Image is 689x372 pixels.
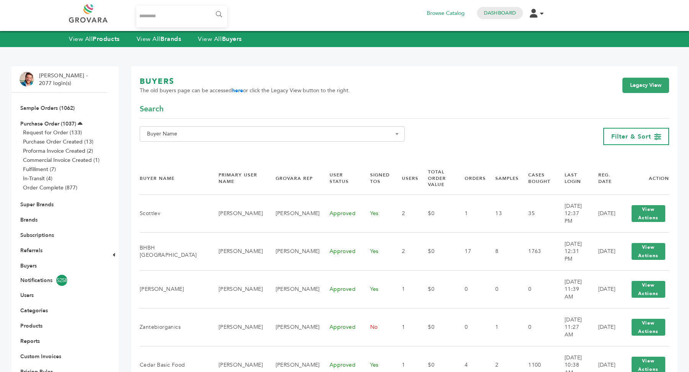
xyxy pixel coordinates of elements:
[23,129,82,136] a: Request for Order (133)
[392,162,418,195] th: Users
[20,322,42,330] a: Products
[23,166,56,173] a: Fulfillment (7)
[320,233,361,271] td: Approved
[23,138,93,145] a: Purchase Order Created (13)
[320,195,361,233] td: Approved
[20,201,54,208] a: Super Brands
[266,162,320,195] th: Grovara Rep
[589,195,618,233] td: [DATE]
[618,162,669,195] th: Action
[486,271,519,308] td: 0
[418,162,455,195] th: Total Order Value
[361,233,393,271] td: Yes
[361,195,393,233] td: Yes
[632,281,665,298] button: View Actions
[140,308,209,346] td: Zantebiorganics
[484,10,516,16] a: Dashboard
[555,162,589,195] th: Last Login
[222,35,242,43] strong: Buyers
[266,308,320,346] td: [PERSON_NAME]
[39,72,90,87] li: [PERSON_NAME] - 2077 login(s)
[266,271,320,308] td: [PERSON_NAME]
[361,308,393,346] td: No
[20,338,40,345] a: Reports
[589,162,618,195] th: Reg. Date
[632,319,665,336] button: View Actions
[455,233,486,271] td: 17
[209,271,266,308] td: [PERSON_NAME]
[232,87,243,94] a: here
[455,271,486,308] td: 0
[392,195,418,233] td: 2
[486,195,519,233] td: 13
[20,104,75,112] a: Sample Orders (1062)
[23,157,100,164] a: Commercial Invoice Created (1)
[486,308,519,346] td: 1
[418,308,455,346] td: $0
[418,271,455,308] td: $0
[266,233,320,271] td: [PERSON_NAME]
[320,162,361,195] th: User Status
[20,262,37,269] a: Buyers
[209,195,266,233] td: [PERSON_NAME]
[392,233,418,271] td: 2
[69,35,120,43] a: View AllProducts
[140,271,209,308] td: [PERSON_NAME]
[137,35,181,43] a: View AllBrands
[632,205,665,222] button: View Actions
[136,6,227,27] input: Search...
[140,76,350,87] h1: BUYERS
[555,308,589,346] td: [DATE] 11:27 AM
[455,195,486,233] td: 1
[266,195,320,233] td: [PERSON_NAME]
[519,233,555,271] td: 1763
[160,35,181,43] strong: Brands
[519,271,555,308] td: 0
[20,120,76,127] a: Purchase Order (1037)
[455,162,486,195] th: Orders
[20,353,61,360] a: Custom Invoices
[140,162,209,195] th: Buyer Name
[589,271,618,308] td: [DATE]
[611,132,651,141] span: Filter & Sort
[555,271,589,308] td: [DATE] 11:39 AM
[519,162,555,195] th: Cases Bought
[418,233,455,271] td: $0
[392,271,418,308] td: 1
[23,175,52,182] a: In-Transit (4)
[140,104,163,114] span: Search
[589,308,618,346] td: [DATE]
[140,195,209,233] td: Scottlev
[144,129,400,139] span: Buyer Name
[23,184,77,191] a: Order Complete (877)
[418,195,455,233] td: $0
[555,195,589,233] td: [DATE] 12:37 PM
[519,195,555,233] td: 35
[140,126,405,142] span: Buyer Name
[555,233,589,271] td: [DATE] 12:31 PM
[23,147,93,155] a: Proforma Invoice Created (2)
[589,233,618,271] td: [DATE]
[622,78,669,93] a: Legacy View
[361,162,393,195] th: Signed TOS
[140,87,350,95] span: The old buyers page can be accessed or click the Legacy View button to the right.
[20,216,38,224] a: Brands
[392,308,418,346] td: 1
[20,292,34,299] a: Users
[140,233,209,271] td: BHBH [GEOGRAPHIC_DATA]
[632,243,665,260] button: View Actions
[519,308,555,346] td: 0
[209,308,266,346] td: [PERSON_NAME]
[455,308,486,346] td: 0
[427,9,465,18] a: Browse Catalog
[20,307,48,314] a: Categories
[486,162,519,195] th: Samples
[486,233,519,271] td: 8
[198,35,242,43] a: View AllBuyers
[361,271,393,308] td: Yes
[20,232,54,239] a: Subscriptions
[320,308,361,346] td: Approved
[93,35,119,43] strong: Products
[209,162,266,195] th: Primary User Name
[320,271,361,308] td: Approved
